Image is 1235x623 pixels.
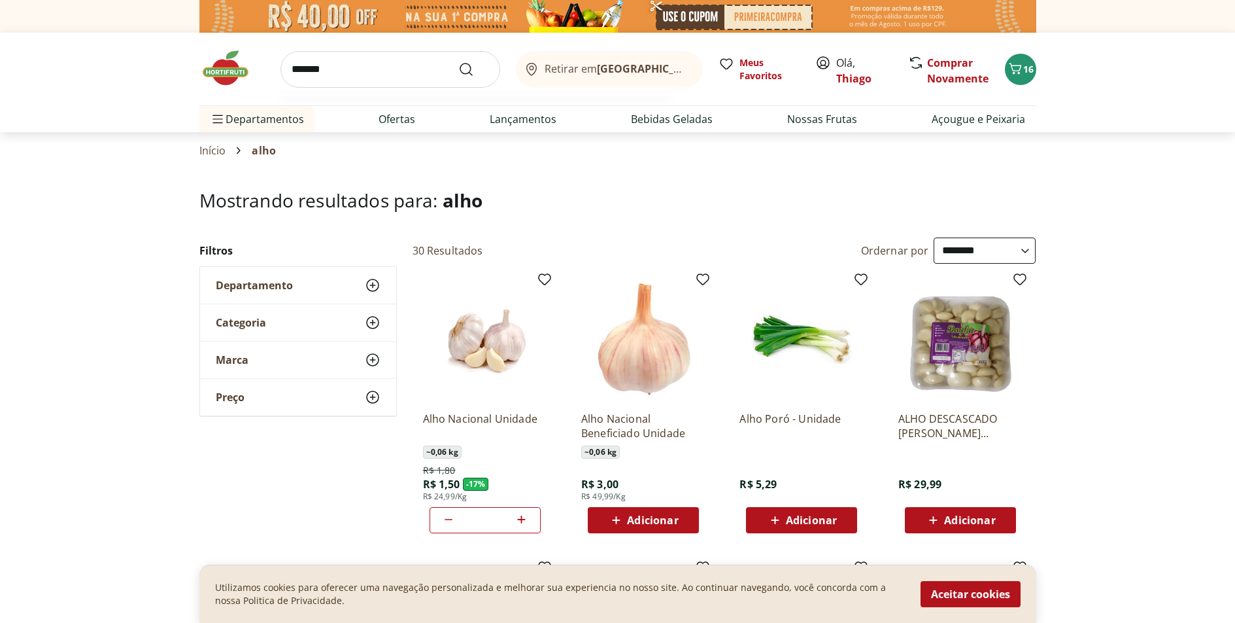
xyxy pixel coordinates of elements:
span: R$ 3,00 [581,477,618,491]
button: Adicionar [588,507,699,533]
button: Departamento [200,267,396,304]
span: R$ 5,29 [739,477,777,491]
p: Utilizamos cookies para oferecer uma navegação personalizada e melhorar sua experiencia no nosso ... [215,581,905,607]
span: Marca [216,353,248,366]
button: Submit Search [458,62,490,77]
img: ALHO DESCASCADO RAYKA SELECIONADO 300G [898,277,1023,401]
button: Adicionar [905,507,1016,533]
span: R$ 1,50 [423,477,460,491]
button: Aceitar cookies [921,581,1021,607]
span: Adicionar [786,515,837,525]
span: ~ 0,06 kg [423,446,462,459]
button: Carrinho [1005,54,1036,85]
span: R$ 24,99/Kg [423,491,467,502]
button: Categoria [200,304,396,341]
h1: Mostrando resultados para: [199,190,1036,211]
a: Meus Favoritos [719,56,800,82]
button: Adicionar [746,507,857,533]
img: Hortifruti [199,48,265,88]
span: Departamentos [210,103,304,135]
a: Ofertas [379,111,415,127]
span: - 17 % [463,478,489,491]
span: Olá, [836,55,894,86]
a: ALHO DESCASCADO [PERSON_NAME] SELECIONADO 300G [898,412,1023,440]
span: ~ 0,06 kg [581,446,620,459]
span: R$ 49,99/Kg [581,491,626,502]
label: Ordernar por [861,243,929,258]
img: Alho Nacional Unidade [423,277,547,401]
a: Açougue e Peixaria [932,111,1025,127]
span: 16 [1023,63,1034,75]
span: R$ 1,80 [423,464,456,477]
input: search [280,51,500,88]
a: Thiago [836,71,871,86]
span: Adicionar [627,515,678,525]
a: Alho Nacional Beneficiado Unidade [581,412,705,440]
img: Alho Nacional Beneficiado Unidade [581,277,705,401]
a: Comprar Novamente [927,56,989,86]
a: Bebidas Geladas [631,111,713,127]
span: alho [252,145,276,156]
span: Departamento [216,279,293,292]
button: Menu [210,103,226,135]
b: [GEOGRAPHIC_DATA]/[GEOGRAPHIC_DATA] [597,62,817,76]
span: Meus Favoritos [739,56,800,82]
a: Nossas Frutas [787,111,857,127]
span: Retirar em [545,63,689,75]
button: Retirar em[GEOGRAPHIC_DATA]/[GEOGRAPHIC_DATA] [516,51,703,88]
a: Alho Nacional Unidade [423,412,547,440]
img: Alho Poró - Unidade [739,277,864,401]
span: Preço [216,391,245,404]
button: Preço [200,379,396,416]
span: R$ 29,99 [898,477,941,491]
a: Lançamentos [490,111,556,127]
button: Marca [200,342,396,378]
h2: 30 Resultados [413,243,483,258]
a: Início [199,145,226,156]
span: Categoria [216,316,266,329]
h2: Filtros [199,238,397,264]
span: Adicionar [944,515,995,525]
span: alho [443,188,483,213]
a: Alho Poró - Unidade [739,412,864,440]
